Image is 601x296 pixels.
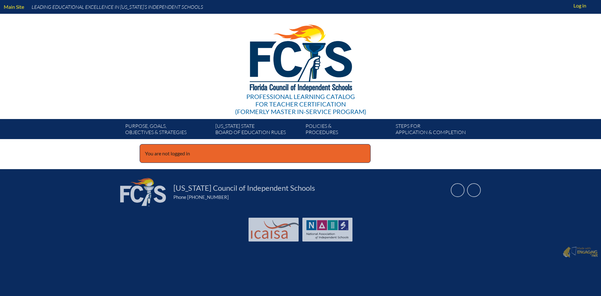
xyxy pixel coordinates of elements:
[393,122,483,139] a: Steps forapplication & completion
[303,122,393,139] a: Policies &Procedures
[140,144,371,163] p: You are not logged in
[123,122,213,139] a: Purpose, goals,objectives & strategies
[577,247,598,258] p: Made with
[213,122,303,139] a: [US_STATE] StateBoard of Education rules
[251,220,299,239] img: Int'l Council Advancing Independent School Accreditation logo
[235,93,366,115] div: Professional Learning Catalog (formerly Master In-service Program)
[560,245,600,260] a: Made with
[577,250,598,257] img: Engaging - Bring it online
[173,194,443,200] div: Phone [PHONE_NUMBER]
[255,100,346,108] span: for Teacher Certification
[233,13,369,117] a: Professional Learning Catalog for Teacher Certification(formerly Master In-service Program)
[571,247,578,256] img: Engaging - Bring it online
[563,247,571,258] img: Engaging - Bring it online
[306,220,348,239] img: NAIS Logo
[120,178,166,206] img: FCIS_logo_white
[573,2,586,9] span: Log in
[171,183,317,193] a: [US_STATE] Council of Independent Schools
[1,3,27,11] a: Main Site
[236,14,365,99] img: FCISlogo221.eps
